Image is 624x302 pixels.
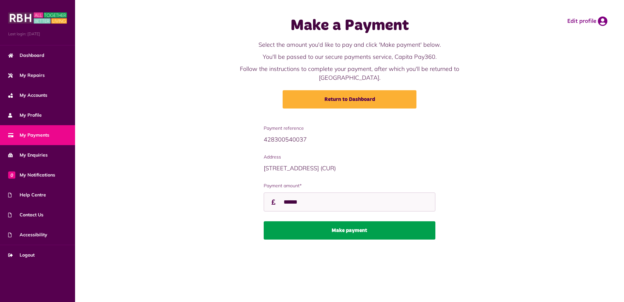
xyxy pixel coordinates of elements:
[264,136,307,143] span: 428300540037
[8,252,35,259] span: Logout
[219,40,480,49] p: Select the amount you'd like to pay and click 'Make payment' below.
[8,132,49,139] span: My Payments
[219,64,480,82] p: Follow the instructions to complete your payment, after which you'll be returned to [GEOGRAPHIC_D...
[8,92,47,99] span: My Accounts
[8,52,44,59] span: Dashboard
[8,231,47,238] span: Accessibility
[8,11,67,25] img: MyRBH
[8,171,15,178] span: 0
[264,182,436,189] label: Payment amount*
[8,152,48,159] span: My Enquiries
[8,31,67,37] span: Last login: [DATE]
[219,52,480,61] p: You'll be passed to our secure payments service, Capita Pay360.
[8,192,46,198] span: Help Centre
[219,16,480,35] h1: Make a Payment
[264,154,436,160] span: Address
[8,112,42,119] span: My Profile
[264,125,436,132] span: Payment reference
[264,221,436,240] button: Make payment
[8,172,55,178] span: My Notifications
[8,211,43,218] span: Contact Us
[8,72,45,79] span: My Repairs
[264,164,336,172] span: [STREET_ADDRESS] (CUR)
[567,16,607,26] a: Edit profile
[283,90,416,109] a: Return to Dashboard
